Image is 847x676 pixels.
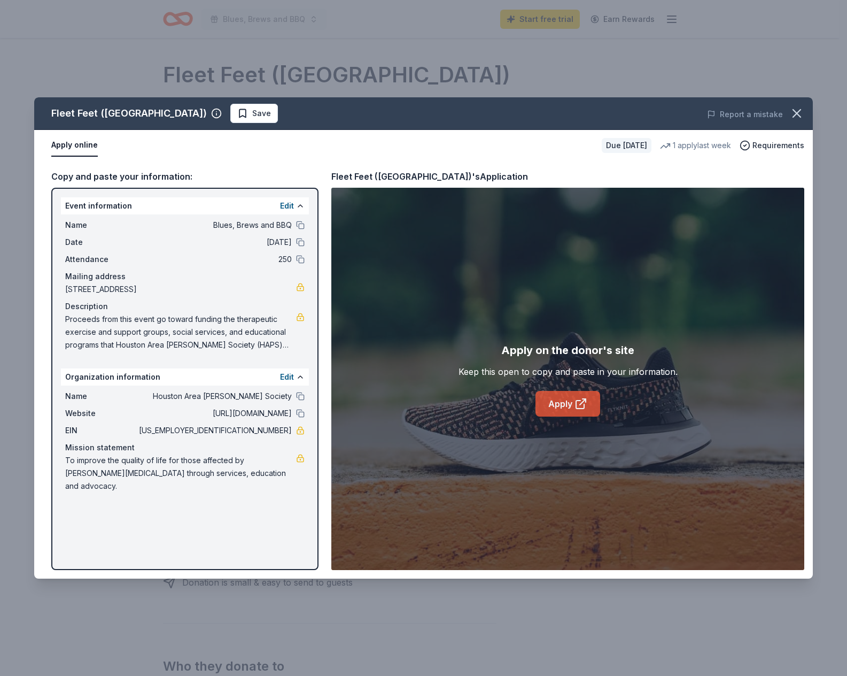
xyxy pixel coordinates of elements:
[51,105,207,122] div: Fleet Feet ([GEOGRAPHIC_DATA])
[252,107,271,120] span: Save
[51,134,98,157] button: Apply online
[707,108,783,121] button: Report a mistake
[65,270,305,283] div: Mailing address
[740,139,804,152] button: Requirements
[602,138,651,153] div: Due [DATE]
[65,407,137,420] span: Website
[65,300,305,313] div: Description
[65,390,137,403] span: Name
[137,219,292,232] span: Blues, Brews and BBQ
[65,219,137,232] span: Name
[61,368,309,386] div: Organization information
[459,365,678,378] div: Keep this open to copy and paste in your information.
[280,371,294,383] button: Edit
[65,236,137,249] span: Date
[65,454,296,493] span: To improve the quality of life for those affected by [PERSON_NAME][MEDICAL_DATA] through services...
[61,197,309,214] div: Event information
[137,407,292,420] span: [URL][DOMAIN_NAME]
[65,424,137,437] span: EIN
[65,253,137,266] span: Attendance
[230,104,278,123] button: Save
[501,342,634,359] div: Apply on the donor's site
[65,283,296,296] span: [STREET_ADDRESS]
[137,253,292,266] span: 250
[51,170,318,183] div: Copy and paste your information:
[65,313,296,351] span: Proceeds from this event go toward funding the therapeutic exercise and support groups, social se...
[331,170,528,183] div: Fleet Feet ([GEOGRAPHIC_DATA])'s Application
[137,424,292,437] span: [US_EMPLOYER_IDENTIFICATION_NUMBER]
[137,390,292,403] span: Houston Area [PERSON_NAME] Society
[280,199,294,212] button: Edit
[65,441,305,454] div: Mission statement
[137,236,292,249] span: [DATE]
[660,139,731,152] div: 1 apply last week
[535,391,600,417] a: Apply
[752,139,804,152] span: Requirements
